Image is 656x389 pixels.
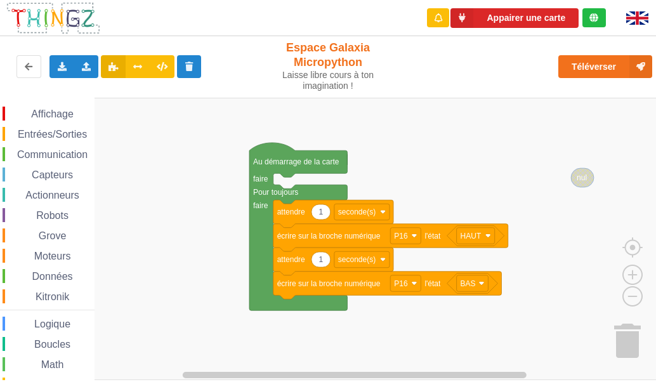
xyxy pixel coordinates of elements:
img: thingz_logo.png [6,1,101,35]
span: Moteurs [32,251,73,261]
span: Kitronik [34,291,71,302]
span: Données [30,271,75,282]
text: écrire sur la broche numérique [277,231,381,240]
button: Appairer une carte [450,8,579,28]
text: attendre [277,255,305,264]
text: l'état [424,231,441,240]
div: Laisse libre cours à ton imagination ! [275,70,382,91]
text: Au démarrage de la carte [253,157,339,166]
text: HAUT [461,231,482,240]
text: BAS [461,279,476,287]
text: écrire sur la broche numérique [277,279,381,287]
span: Logique [32,319,72,329]
span: Grove [37,230,69,241]
span: Actionneurs [23,190,81,201]
div: Tu es connecté au serveur de création de Thingz [582,8,606,27]
text: seconde(s) [338,208,376,216]
text: 1 [318,208,323,216]
text: Pour toujours [253,188,298,197]
span: Communication [15,149,89,160]
span: Robots [34,210,70,221]
span: Math [39,359,66,370]
span: Capteurs [30,169,75,180]
span: Boucles [32,339,72,350]
span: Affichage [29,109,75,119]
text: P16 [394,231,408,240]
div: Espace Galaxia Micropython [275,41,382,91]
text: faire [253,175,268,183]
text: P16 [394,279,408,287]
text: l'état [424,279,441,287]
text: nul [577,173,587,182]
text: faire [253,201,268,210]
span: Entrées/Sorties [16,129,89,140]
text: seconde(s) [338,255,376,264]
img: gb.png [626,11,648,25]
text: attendre [277,208,305,216]
button: Téléverser [558,55,652,78]
text: 1 [318,255,323,264]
